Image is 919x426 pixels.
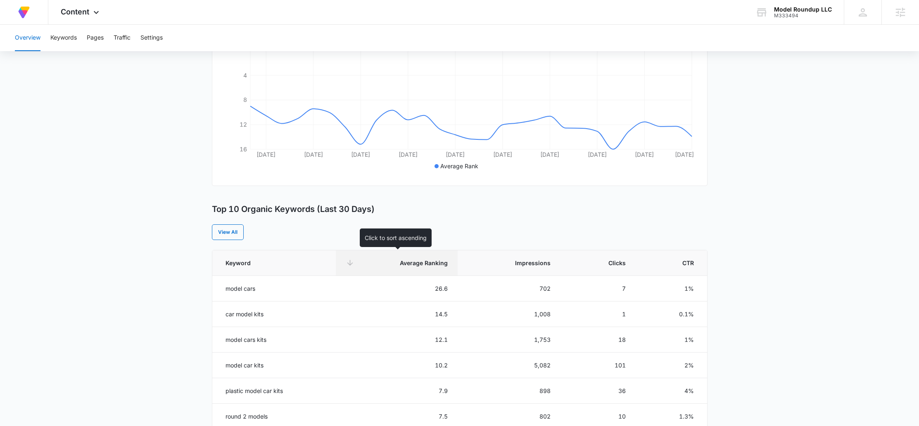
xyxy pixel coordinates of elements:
div: Domain: [DOMAIN_NAME] [21,21,91,28]
h3: Top 10 Organic Keywords (Last 30 Days) [212,204,375,214]
button: Keywords [50,25,77,51]
td: car model kits [212,301,336,327]
td: 14.5 [336,301,458,327]
td: 5,082 [458,353,560,378]
button: Pages [87,25,104,51]
td: 4% [636,378,707,404]
tspan: 4 [243,72,247,79]
span: Clicks [582,259,626,267]
span: Average Rank [440,162,478,169]
td: 10.2 [336,353,458,378]
button: Overview [15,25,40,51]
td: model cars kits [212,327,336,353]
td: 702 [458,276,560,301]
tspan: [DATE] [256,151,275,158]
tspan: [DATE] [398,151,417,158]
div: account id [774,13,832,19]
img: tab_domain_overview_orange.svg [22,48,29,54]
span: Content [61,7,89,16]
tspan: [DATE] [540,151,559,158]
td: 2% [636,353,707,378]
td: 1 [560,301,636,327]
span: Keyword [226,259,314,267]
tspan: 16 [240,146,247,153]
td: 1,008 [458,301,560,327]
td: 101 [560,353,636,378]
tspan: [DATE] [635,151,654,158]
tspan: [DATE] [675,151,694,158]
span: Impressions [480,259,551,267]
td: 898 [458,378,560,404]
button: Traffic [114,25,131,51]
td: model car kits [212,353,336,378]
td: 0.1% [636,301,707,327]
td: 36 [560,378,636,404]
div: v 4.0.25 [23,13,40,20]
td: 1,753 [458,327,560,353]
tspan: [DATE] [304,151,323,158]
td: 26.6 [336,276,458,301]
tspan: [DATE] [446,151,465,158]
div: account name [774,6,832,13]
span: CTR [658,259,694,267]
td: 1% [636,327,707,353]
td: plastic model car kits [212,378,336,404]
div: Click to sort ascending [360,228,432,247]
div: Domain Overview [31,49,74,54]
td: 7.9 [336,378,458,404]
td: 7 [560,276,636,301]
img: tab_keywords_by_traffic_grey.svg [82,48,89,54]
tspan: 12 [240,121,247,128]
span: Average Ranking [358,259,448,267]
td: 12.1 [336,327,458,353]
img: website_grey.svg [13,21,20,28]
a: View All [212,224,244,240]
tspan: [DATE] [351,151,370,158]
td: 18 [560,327,636,353]
td: 1% [636,276,707,301]
button: Settings [140,25,163,51]
img: Volusion [17,5,31,20]
tspan: 8 [243,96,247,103]
img: logo_orange.svg [13,13,20,20]
tspan: [DATE] [493,151,512,158]
td: model cars [212,276,336,301]
div: Keywords by Traffic [91,49,139,54]
tspan: [DATE] [587,151,606,158]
